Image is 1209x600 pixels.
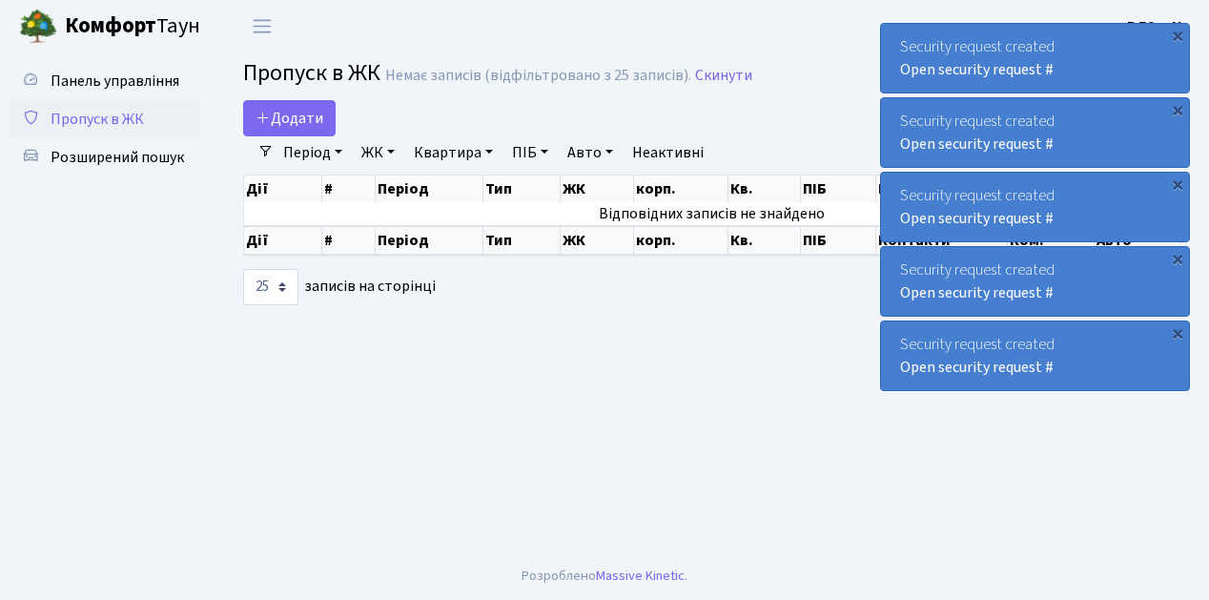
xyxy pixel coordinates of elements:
a: Додати [243,100,336,136]
th: Контакти [876,226,1009,255]
span: Пропуск в ЖК [51,109,144,130]
th: ЖК [561,226,634,255]
th: Кв. [728,226,801,255]
span: Пропуск в ЖК [243,56,380,90]
th: # [322,226,376,255]
div: Security request created [881,98,1189,167]
b: ВЛ2 -. К. [1127,16,1186,37]
div: × [1168,323,1187,342]
div: × [1168,249,1187,268]
a: Період [276,136,350,169]
a: Open security request # [900,134,1054,155]
span: Таун [65,10,200,43]
img: logo.png [19,8,57,46]
span: Додати [256,108,323,129]
div: Security request created [881,247,1189,316]
th: Дії [244,176,322,202]
a: Розширений пошук [10,138,200,176]
th: Тип [483,226,561,255]
div: Security request created [881,173,1189,241]
a: Open security request # [900,282,1054,303]
div: Немає записів (відфільтровано з 25 записів). [385,67,691,85]
th: Кв. [728,176,801,202]
select: записів на сторінці [243,269,298,305]
a: Massive Kinetic [596,566,685,586]
a: Неактивні [625,136,711,169]
a: Авто [560,136,621,169]
th: Період [376,226,483,255]
span: Панель управління [51,71,179,92]
a: Панель управління [10,62,200,100]
b: Комфорт [65,10,156,41]
th: ПІБ [801,226,875,255]
a: Open security request # [900,357,1054,378]
span: Розширений пошук [51,147,184,168]
a: Пропуск в ЖК [10,100,200,138]
th: ЖК [561,176,634,202]
div: × [1168,100,1187,119]
th: корп. [634,226,728,255]
th: # [322,176,376,202]
th: Дії [244,226,322,255]
a: ВЛ2 -. К. [1127,15,1186,38]
a: Квартира [406,136,501,169]
a: Скинути [695,67,752,85]
div: Security request created [881,24,1189,93]
th: Період [376,176,483,202]
th: Контакти [876,176,1009,202]
div: Розроблено . [522,566,687,587]
a: Open security request # [900,208,1054,229]
td: Відповідних записів не знайдено [244,202,1180,225]
a: ПІБ [504,136,556,169]
th: Тип [483,176,561,202]
button: Переключити навігацію [238,10,286,42]
th: корп. [634,176,728,202]
a: ЖК [354,136,402,169]
th: ПІБ [801,176,875,202]
a: Open security request # [900,59,1054,80]
div: × [1168,26,1187,45]
div: Security request created [881,321,1189,390]
div: × [1168,175,1187,194]
label: записів на сторінці [243,269,436,305]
